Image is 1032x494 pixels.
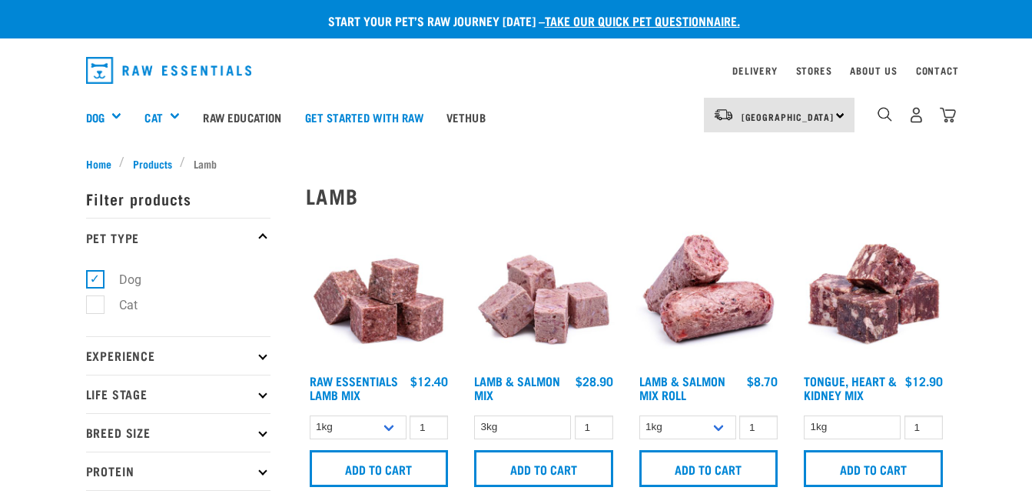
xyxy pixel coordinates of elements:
[310,450,449,487] input: Add to cart
[410,416,448,439] input: 1
[545,17,740,24] a: take our quick pet questionnaire.
[916,68,959,73] a: Contact
[435,86,497,148] a: Vethub
[576,374,613,388] div: $28.90
[144,108,162,126] a: Cat
[86,108,105,126] a: Dog
[95,270,148,289] label: Dog
[86,375,270,413] p: Life Stage
[86,155,120,172] a: Home
[191,86,293,148] a: Raw Education
[474,377,560,398] a: Lamb & Salmon Mix
[86,218,270,256] p: Pet Type
[294,86,435,148] a: Get started with Raw
[739,416,778,439] input: 1
[639,450,778,487] input: Add to cart
[713,108,734,122] img: van-moving.png
[86,413,270,452] p: Breed Size
[908,107,924,123] img: user.png
[86,155,947,172] nav: breadcrumbs
[410,374,448,388] div: $12.40
[310,377,398,398] a: Raw Essentials Lamb Mix
[878,107,892,122] img: home-icon-1@2x.png
[474,450,613,487] input: Add to cart
[86,57,252,84] img: Raw Essentials Logo
[86,179,270,218] p: Filter products
[575,416,613,439] input: 1
[86,452,270,490] p: Protein
[850,68,897,73] a: About Us
[74,51,959,90] nav: dropdown navigation
[905,374,943,388] div: $12.90
[796,68,832,73] a: Stores
[470,220,617,367] img: 1029 Lamb Salmon Mix 01
[86,336,270,375] p: Experience
[306,220,453,367] img: ?1041 RE Lamb Mix 01
[904,416,943,439] input: 1
[800,220,947,367] img: 1167 Tongue Heart Kidney Mix 01
[133,155,172,172] span: Products
[804,377,897,398] a: Tongue, Heart & Kidney Mix
[86,155,111,172] span: Home
[804,450,943,487] input: Add to cart
[639,377,725,398] a: Lamb & Salmon Mix Roll
[124,155,180,172] a: Products
[95,295,144,315] label: Cat
[940,107,956,123] img: home-icon@2x.png
[747,374,778,388] div: $8.70
[635,220,782,367] img: 1261 Lamb Salmon Roll 01
[742,114,835,119] span: [GEOGRAPHIC_DATA]
[306,184,947,208] h2: Lamb
[732,68,777,73] a: Delivery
